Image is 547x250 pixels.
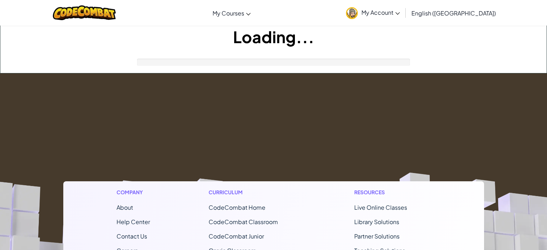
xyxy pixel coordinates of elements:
[117,218,150,226] a: Help Center
[213,9,244,17] span: My Courses
[354,204,407,211] a: Live Online Classes
[354,218,399,226] a: Library Solutions
[209,204,265,211] span: CodeCombat Home
[346,7,358,19] img: avatar
[408,3,500,23] a: English ([GEOGRAPHIC_DATA])
[209,188,296,196] h1: Curriculum
[117,188,150,196] h1: Company
[209,218,278,226] a: CodeCombat Classroom
[361,9,400,16] span: My Account
[342,1,404,24] a: My Account
[411,9,496,17] span: English ([GEOGRAPHIC_DATA])
[53,5,116,20] img: CodeCombat logo
[209,3,254,23] a: My Courses
[209,232,264,240] a: CodeCombat Junior
[354,188,431,196] h1: Resources
[354,232,400,240] a: Partner Solutions
[117,232,147,240] span: Contact Us
[0,26,547,48] h1: Loading...
[117,204,133,211] a: About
